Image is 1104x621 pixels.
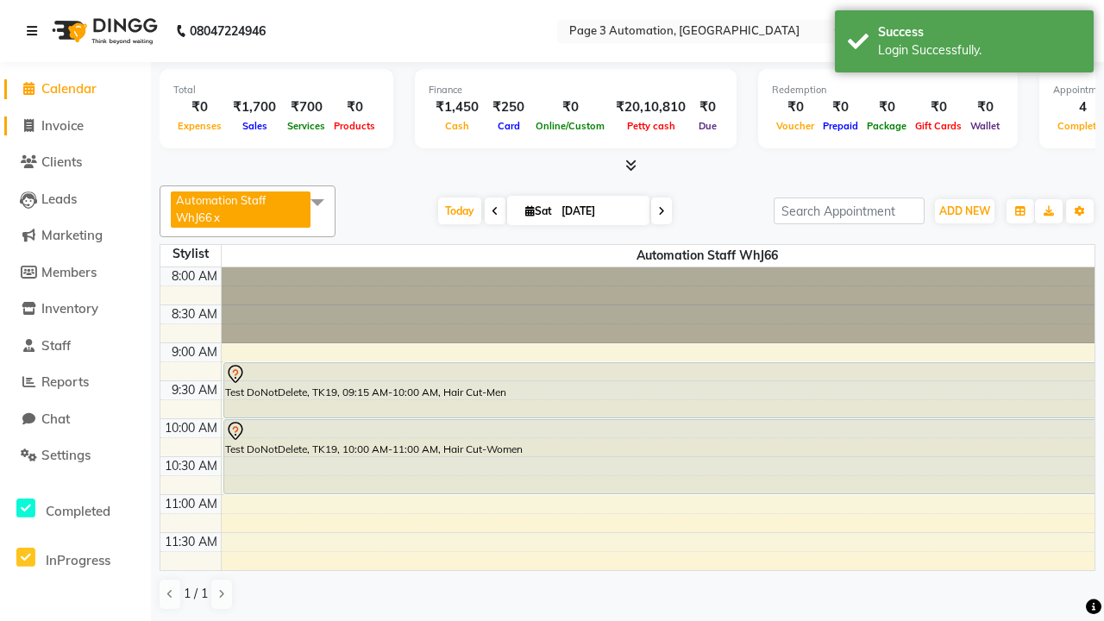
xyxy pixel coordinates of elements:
[4,116,147,136] a: Invoice
[173,83,379,97] div: Total
[176,193,266,224] span: Automation Staff WhJ66
[4,190,147,210] a: Leads
[819,97,862,117] div: ₹0
[819,120,862,132] span: Prepaid
[41,264,97,280] span: Members
[46,552,110,568] span: InProgress
[486,97,531,117] div: ₹250
[160,245,221,263] div: Stylist
[161,495,221,513] div: 11:00 AM
[4,373,147,392] a: Reports
[521,204,556,217] span: Sat
[693,97,723,117] div: ₹0
[911,97,966,117] div: ₹0
[44,7,162,55] img: logo
[161,457,221,475] div: 10:30 AM
[41,191,77,207] span: Leads
[911,120,966,132] span: Gift Cards
[168,267,221,285] div: 8:00 AM
[238,120,272,132] span: Sales
[4,79,147,99] a: Calendar
[4,153,147,172] a: Clients
[4,336,147,356] a: Staff
[694,120,721,132] span: Due
[939,204,990,217] span: ADD NEW
[772,97,819,117] div: ₹0
[966,97,1004,117] div: ₹0
[862,97,911,117] div: ₹0
[173,97,226,117] div: ₹0
[283,97,329,117] div: ₹700
[41,373,89,390] span: Reports
[46,503,110,519] span: Completed
[493,120,524,132] span: Card
[531,120,609,132] span: Online/Custom
[41,227,103,243] span: Marketing
[556,198,643,224] input: 2025-10-04
[184,585,208,603] span: 1 / 1
[41,411,70,427] span: Chat
[329,97,379,117] div: ₹0
[4,299,147,319] a: Inventory
[212,210,220,224] a: x
[4,263,147,283] a: Members
[429,97,486,117] div: ₹1,450
[935,199,994,223] button: ADD NEW
[41,337,71,354] span: Staff
[329,120,379,132] span: Products
[41,117,84,134] span: Invoice
[862,120,911,132] span: Package
[41,447,91,463] span: Settings
[168,343,221,361] div: 9:00 AM
[772,83,1004,97] div: Redemption
[429,83,723,97] div: Finance
[878,41,1081,60] div: Login Successfully.
[438,198,481,224] span: Today
[774,198,925,224] input: Search Appointment
[41,300,98,317] span: Inventory
[168,305,221,323] div: 8:30 AM
[161,533,221,551] div: 11:30 AM
[4,410,147,430] a: Chat
[41,154,82,170] span: Clients
[966,120,1004,132] span: Wallet
[161,419,221,437] div: 10:00 AM
[41,80,97,97] span: Calendar
[531,97,609,117] div: ₹0
[609,97,693,117] div: ₹20,10,810
[226,97,283,117] div: ₹1,700
[623,120,680,132] span: Petty cash
[772,120,819,132] span: Voucher
[168,381,221,399] div: 9:30 AM
[173,120,226,132] span: Expenses
[190,7,266,55] b: 08047224946
[4,446,147,466] a: Settings
[283,120,329,132] span: Services
[441,120,474,132] span: Cash
[4,226,147,246] a: Marketing
[878,23,1081,41] div: Success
